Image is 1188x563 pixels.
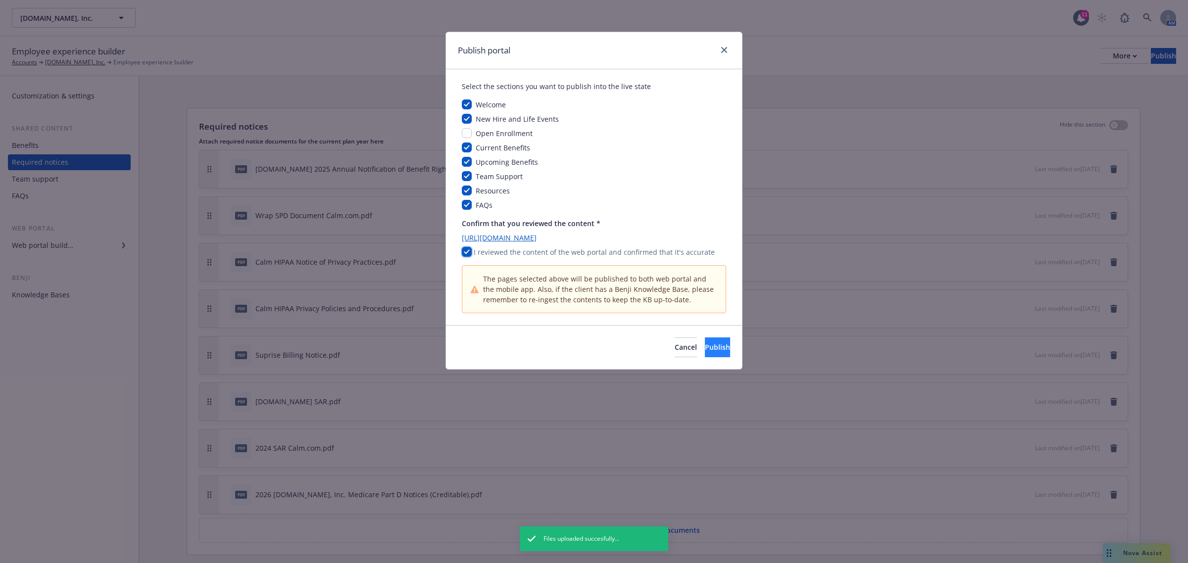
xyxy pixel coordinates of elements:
p: Confirm that you reviewed the content * [462,218,726,229]
span: Team Support [476,172,523,181]
span: Cancel [675,342,697,352]
h1: Publish portal [458,44,510,57]
a: close [718,44,730,56]
button: Cancel [675,337,697,357]
span: Open Enrollment [476,129,533,138]
span: The pages selected above will be published to both web portal and the mobile app. Also, if the cl... [483,274,718,305]
span: Upcoming Benefits [476,157,538,167]
span: Welcome [476,100,506,109]
button: Publish [705,337,730,357]
div: Select the sections you want to publish into the live state [462,81,726,92]
span: Current Benefits [476,143,530,152]
span: FAQs [476,200,493,210]
a: [URL][DOMAIN_NAME] [462,233,726,243]
p: I reviewed the content of the web portal and confirmed that it's accurate [474,247,715,257]
span: New Hire and Life Events [476,114,559,124]
span: Resources [476,186,510,195]
span: Publish [705,342,730,352]
span: Files uploaded succesfully... [544,534,619,543]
